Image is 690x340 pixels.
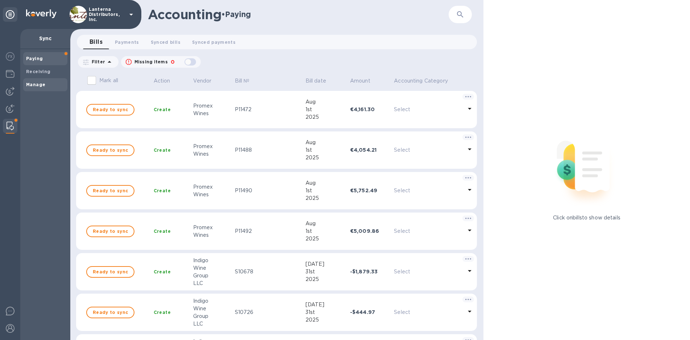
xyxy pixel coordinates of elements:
[305,268,344,276] div: 31st
[394,146,462,154] p: Select
[171,58,175,66] p: 0
[93,186,128,195] span: Ready to sync
[350,77,370,85] p: Amount
[305,308,344,316] div: 31st
[26,82,45,87] b: Manage
[193,312,229,320] div: Group
[350,228,379,234] b: €5,009.86
[26,35,65,42] p: Sync
[305,98,344,106] div: Aug
[154,228,171,234] b: Create
[26,69,51,74] b: Receiving
[193,224,229,231] div: Promex
[350,269,378,274] b: -$1,879.33
[90,37,103,47] span: Bills
[193,257,229,264] div: Indigo
[193,102,229,110] div: Promex
[86,144,134,156] button: Ready to sync
[221,10,251,19] h2: • Paying
[305,227,344,235] div: 1st
[86,104,134,116] button: Ready to sync
[86,226,134,237] button: Ready to sync
[93,105,128,114] span: Ready to sync
[350,77,380,85] span: Amount
[193,272,229,280] div: Group
[305,316,344,324] div: 2025
[154,77,170,85] p: Action
[193,264,229,272] div: Wine
[394,106,462,113] p: Select
[93,146,128,155] span: Ready to sync
[154,147,171,153] b: Create
[350,106,375,112] b: €4,161.30
[193,305,229,312] div: Wine
[193,191,229,198] div: Wines
[394,268,462,276] p: Select
[235,77,250,85] p: Bill №
[394,227,462,235] p: Select
[394,77,457,85] span: Accounting Category
[305,179,344,187] div: Aug
[154,77,180,85] span: Action
[151,38,180,46] span: Synced bills
[305,187,344,194] div: 1st
[93,268,128,276] span: Ready to sync
[305,260,344,268] div: [DATE]
[26,9,57,18] img: Logo
[3,7,17,22] div: Unpin categories
[235,146,300,154] p: P11488
[350,147,377,153] b: €4,054.21
[193,150,229,158] div: Wines
[26,56,43,61] b: Paying
[99,77,118,84] p: Mark all
[305,154,344,161] div: 2025
[394,77,448,85] p: Accounting Category
[305,220,344,227] div: Aug
[305,301,344,308] div: [DATE]
[305,77,326,85] p: Bill date
[154,107,171,112] b: Create
[305,139,344,146] div: Aug
[305,235,344,243] div: 2025
[305,194,344,202] div: 2025
[235,268,300,276] p: S10678
[193,110,229,117] div: Wines
[235,308,300,316] p: S10726
[154,310,171,315] b: Create
[235,227,300,235] p: P11492
[148,7,221,22] h1: Accounting
[305,113,344,121] div: 2025
[93,227,128,236] span: Ready to sync
[193,77,221,85] span: Vendor
[193,280,229,287] div: LLC
[86,307,134,318] button: Ready to sync
[89,59,105,65] p: Filter
[193,183,229,191] div: Promex
[350,309,375,315] b: -$444.97
[154,269,171,274] b: Create
[394,308,462,316] p: Select
[134,59,168,65] p: Missing items
[89,7,125,22] p: Lanterna Distributors, Inc.
[305,276,344,283] div: 2025
[350,188,377,193] b: €5,752.49
[305,106,344,113] div: 1st
[305,77,336,85] span: Bill date
[193,77,212,85] p: Vendor
[193,143,229,150] div: Promex
[86,266,134,278] button: Ready to sync
[394,187,462,194] p: Select
[235,187,300,194] p: P11490
[235,77,259,85] span: Bill №
[193,320,229,328] div: LLC
[193,231,229,239] div: Wines
[6,52,14,61] img: Foreign exchange
[235,106,300,113] p: P11472
[86,185,134,197] button: Ready to sync
[115,38,139,46] span: Payments
[553,214,620,222] p: Click on bills to show details
[121,56,201,68] button: Missing items0
[154,188,171,193] b: Create
[193,297,229,305] div: Indigo
[192,38,236,46] span: Synced payments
